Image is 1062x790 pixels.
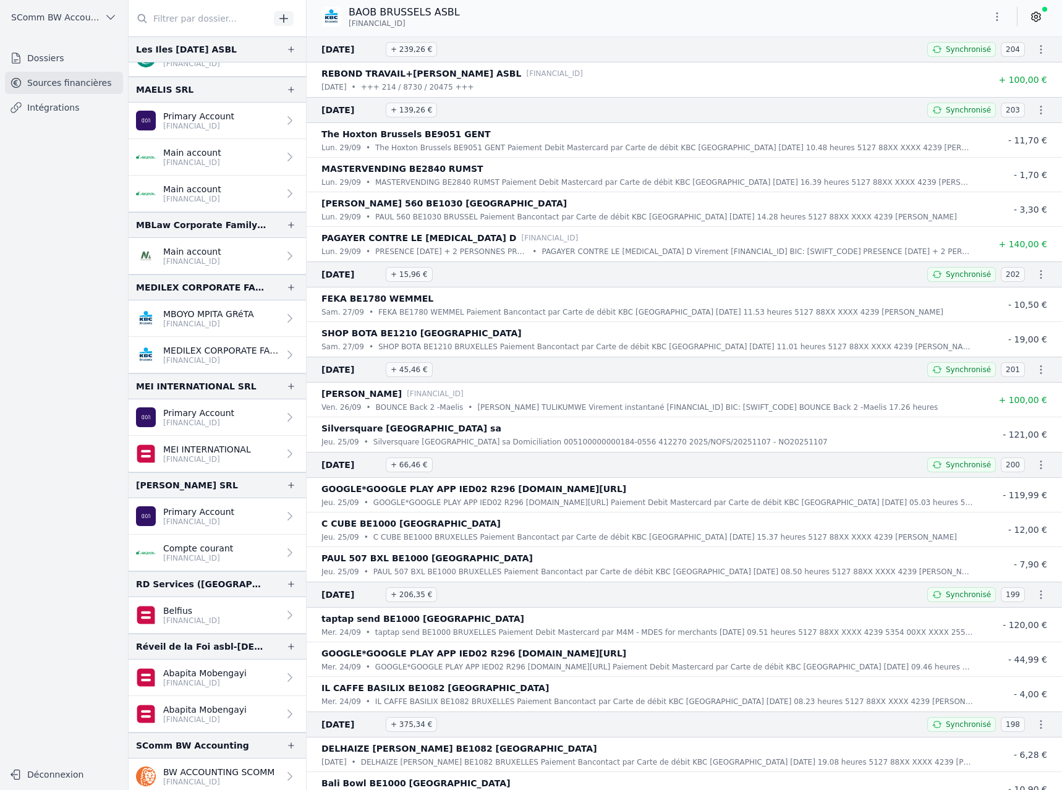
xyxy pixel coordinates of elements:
[136,111,156,130] img: AION_BMPBBEBBXXX.png
[136,605,156,625] img: belfius-1.png
[364,531,368,543] div: •
[163,678,247,688] p: [FINANCIAL_ID]
[321,611,524,626] p: taptap send BE1000 [GEOGRAPHIC_DATA]
[468,401,472,414] div: •
[321,436,359,448] p: jeu. 25/09
[1008,655,1047,665] span: - 44,99 €
[375,245,527,258] p: PRESENCE [DATE] + 2 PERSONNES PRESENTES
[321,306,364,318] p: sam. 27/09
[163,667,247,679] p: Abapita Mobengayi
[321,231,517,245] p: PAGAYER CONTRE LE [MEDICAL_DATA] D
[1014,689,1047,699] span: - 4,00 €
[364,436,368,448] div: •
[163,715,247,724] p: [FINANCIAL_ID]
[129,176,306,212] a: Main account [FINANCIAL_ID]
[1014,559,1047,569] span: - 7,90 €
[136,184,156,203] img: ARGENTA_ARSPBE22.png
[1001,267,1025,282] span: 202
[129,498,306,535] a: Primary Account [FINANCIAL_ID]
[361,81,474,93] p: +++ 214 / 8730 / 20475 +++
[136,738,249,753] div: SComm BW Accounting
[321,482,626,496] p: GOOGLE*GOOGLE PLAY APP IED02 R296 [DOMAIN_NAME][URL]
[163,703,247,716] p: Abapita Mobengayi
[136,668,156,687] img: belfius-1.png
[136,246,156,266] img: NAGELMACKERS_BNAGBEBBXXX.png
[321,551,533,566] p: PAUL 507 BXL BE1000 [GEOGRAPHIC_DATA]
[129,597,306,634] a: Belfius [FINANCIAL_ID]
[321,362,381,377] span: [DATE]
[373,566,973,578] p: PAUL 507 BXL BE1000 BRUXELLES Paiement Bancontact par Carte de débit KBC [GEOGRAPHIC_DATA] [DATE]...
[373,496,973,509] p: GOOGLE*GOOGLE PLAY APP IED02 R296 [DOMAIN_NAME][URL] Paiement Debit Mastercard par Carte de débit...
[369,306,373,318] div: •
[321,516,501,531] p: C CUBE BE1000 [GEOGRAPHIC_DATA]
[321,457,381,472] span: [DATE]
[386,103,437,117] span: + 139,26 €
[532,245,537,258] div: •
[369,341,373,353] div: •
[163,319,254,329] p: [FINANCIAL_ID]
[321,66,521,81] p: REBOND TRAVAIL+[PERSON_NAME] ASBL
[352,756,356,768] div: •
[163,257,221,266] p: [FINANCIAL_ID]
[321,661,361,673] p: mer. 24/09
[321,695,361,708] p: mer. 24/09
[321,7,341,27] img: KBC_BRUSSELS_KREDBEBB.png
[522,232,579,244] p: [FINANCIAL_ID]
[946,270,991,279] span: Synchronisé
[163,542,233,554] p: Compte courant
[321,326,522,341] p: SHOP BOTA BE1210 [GEOGRAPHIC_DATA]
[163,147,221,159] p: Main account
[366,401,370,414] div: •
[321,626,361,639] p: mer. 24/09
[321,142,361,154] p: lun. 29/09
[1014,750,1047,760] span: - 6,28 €
[163,158,221,168] p: [FINANCIAL_ID]
[1003,620,1047,630] span: - 120,00 €
[375,695,973,708] p: IL CAFFE BASILIX BE1082 BRUXELLES Paiement Bancontact par Carte de débit KBC [GEOGRAPHIC_DATA] [D...
[163,454,251,464] p: [FINANCIAL_ID]
[136,506,156,526] img: AION_BMPBBEBBXXX.png
[129,436,306,472] a: MEI INTERNATIONAL [FINANCIAL_ID]
[321,176,361,189] p: lun. 29/09
[11,11,100,23] span: SComm BW Accounting
[136,218,266,232] div: MBLaw Corporate Family Office SRL
[1001,103,1025,117] span: 203
[407,388,464,400] p: [FINANCIAL_ID]
[366,176,370,189] div: •
[5,47,123,69] a: Dossiers
[321,756,347,768] p: [DATE]
[1003,490,1047,500] span: - 119,99 €
[321,211,361,223] p: lun. 29/09
[321,681,549,695] p: IL CAFFE BASILIX BE1082 [GEOGRAPHIC_DATA]
[136,407,156,427] img: AION_BMPBBEBBXXX.png
[373,436,828,448] p: Silversquare [GEOGRAPHIC_DATA] sa Domiciliation 005100000000184-0556 412270 2025/NOFS/20251107 - ...
[321,741,597,756] p: DELHAIZE [PERSON_NAME] BE1082 [GEOGRAPHIC_DATA]
[376,401,464,414] p: BOUNCE Back 2 -Maelis
[129,696,306,733] a: Abapita Mobengayi [FINANCIAL_ID]
[163,766,274,778] p: BW ACCOUNTING SCOMM
[352,81,356,93] div: •
[321,103,381,117] span: [DATE]
[366,245,370,258] div: •
[998,75,1047,85] span: + 100,00 €
[163,110,234,122] p: Primary Account
[1003,430,1047,440] span: - 121,00 €
[1014,205,1047,214] span: - 3,30 €
[321,386,402,401] p: [PERSON_NAME]
[526,67,583,80] p: [FINANCIAL_ID]
[946,105,991,115] span: Synchronisé
[163,443,251,456] p: MEI INTERNATIONAL
[129,238,306,274] a: Main account [FINANCIAL_ID]
[163,407,234,419] p: Primary Account
[386,717,437,732] span: + 375,34 €
[136,704,156,724] img: belfius-1.png
[1008,525,1047,535] span: - 12,00 €
[946,45,991,54] span: Synchronisé
[946,590,991,600] span: Synchronisé
[163,616,220,626] p: [FINANCIAL_ID]
[5,72,123,94] a: Sources financières
[163,517,234,527] p: [FINANCIAL_ID]
[366,695,370,708] div: •
[136,444,156,464] img: belfius.png
[136,42,237,57] div: Les Iles [DATE] ASBL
